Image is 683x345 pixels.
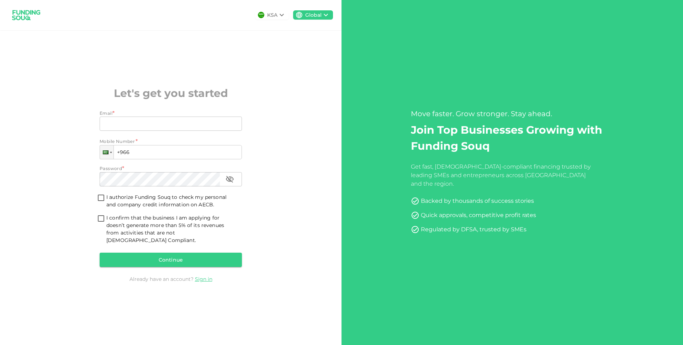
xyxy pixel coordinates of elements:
[100,85,242,101] h2: Let's get you started
[100,138,135,145] span: Mobile Number
[411,122,614,154] h2: Join Top Businesses Growing with Funding Souq
[9,6,44,25] img: logo
[106,214,236,244] span: I confirm that the business I am applying for doesn’t generate more than 5% of its revenues from ...
[100,253,242,267] button: Continue
[100,117,234,131] input: email
[305,11,322,19] div: Global
[411,163,593,188] div: Get fast, [DEMOGRAPHIC_DATA]-compliant financing trusted by leading SMEs and entrepreneurs across...
[421,225,526,234] div: Regulated by DFSA, trusted by SMEs
[100,276,242,283] div: Already have an account?
[96,194,106,203] span: termsConditionsForInvestmentsAccepted
[100,145,113,159] div: Saudi Arabia: + 966
[411,108,614,119] div: Move faster. Grow stronger. Stay ahead.
[100,145,242,159] input: 1 (702) 123-4567
[421,211,536,220] div: Quick approvals, competitive profit rates
[106,194,227,208] span: I authorize Funding Souq to check my personal and company credit information on AECB.
[96,214,106,224] span: shariahTandCAccepted
[100,110,112,116] span: Email
[258,12,264,18] img: flag-sa.b9a346574cdc8950dd34b50780441f57.svg
[100,166,122,171] span: Password
[267,11,277,19] div: KSA
[195,276,212,282] a: Sign in
[421,197,534,205] div: Backed by thousands of success stories
[100,172,220,186] input: password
